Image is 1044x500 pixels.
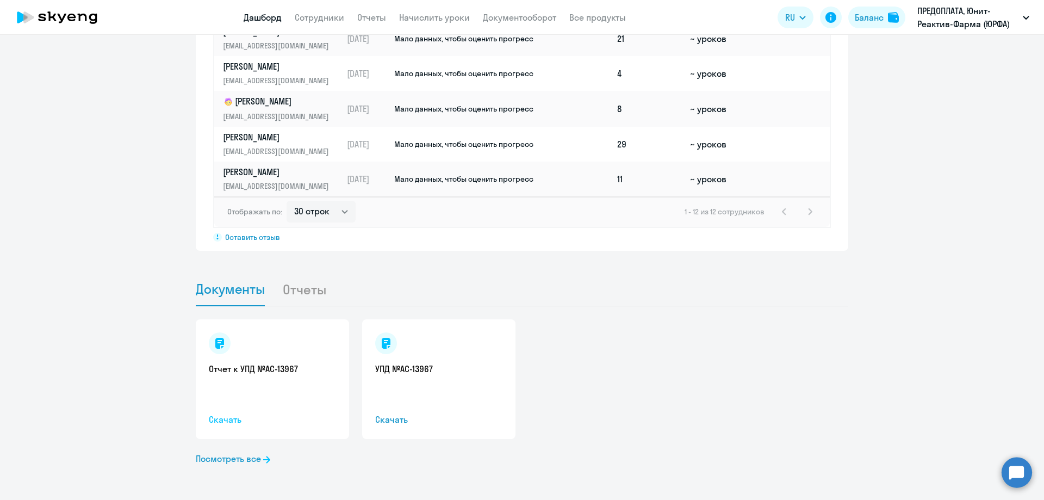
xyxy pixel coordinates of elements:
p: [EMAIL_ADDRESS][DOMAIN_NAME] [223,145,335,157]
button: RU [778,7,813,28]
p: [PERSON_NAME] [223,95,335,108]
td: [DATE] [343,56,393,91]
span: Мало данных, чтобы оценить прогресс [394,174,533,184]
ul: Tabs [196,273,848,306]
img: child [223,96,234,107]
button: ПРЕДОПЛАТА, Юнит-Реактив-Фарма (ЮРФА) [912,4,1035,30]
td: ~ уроков [686,21,751,56]
a: child[PERSON_NAME][EMAIL_ADDRESS][DOMAIN_NAME] [223,95,342,122]
div: Баланс [855,11,884,24]
td: 21 [613,21,686,56]
a: Отчеты [357,12,386,23]
p: ПРЕДОПЛАТА, Юнит-Реактив-Фарма (ЮРФА) [917,4,1018,30]
p: [EMAIL_ADDRESS][DOMAIN_NAME] [223,110,335,122]
p: [PERSON_NAME] [223,131,335,143]
a: Документооборот [483,12,556,23]
a: Отчет к УПД №AC-13967 [209,363,336,375]
td: [DATE] [343,91,393,127]
p: [EMAIL_ADDRESS][DOMAIN_NAME] [223,180,335,192]
td: ~ уроков [686,127,751,162]
td: ~ уроков [686,91,751,127]
span: 1 - 12 из 12 сотрудников [685,207,765,217]
td: [DATE] [343,162,393,196]
span: Мало данных, чтобы оценить прогресс [394,139,533,149]
span: Документы [196,281,265,297]
span: Скачать [375,413,502,426]
span: Мало данных, чтобы оценить прогресс [394,69,533,78]
span: RU [785,11,795,24]
p: [PERSON_NAME] [223,60,335,72]
p: [EMAIL_ADDRESS][DOMAIN_NAME] [223,75,335,87]
td: ~ уроков [686,56,751,91]
td: [DATE] [343,127,393,162]
span: Отображать по: [227,207,282,217]
a: Посмотреть все [196,452,270,465]
a: УПД №AC-13967 [375,363,502,375]
a: Начислить уроки [399,12,470,23]
span: Мало данных, чтобы оценить прогресс [394,34,533,44]
button: Балансbalance [848,7,905,28]
img: balance [888,12,899,23]
span: Мало данных, чтобы оценить прогресс [394,104,533,114]
td: 11 [613,162,686,196]
span: Скачать [209,413,336,426]
span: Оставить отзыв [225,232,280,242]
td: [DATE] [343,21,393,56]
td: 4 [613,56,686,91]
a: [PERSON_NAME][EMAIL_ADDRESS][DOMAIN_NAME] [223,60,342,87]
a: [PERSON_NAME][EMAIL_ADDRESS][DOMAIN_NAME] [223,166,342,192]
p: [PERSON_NAME] [223,166,335,178]
a: [PERSON_NAME][EMAIL_ADDRESS][DOMAIN_NAME] [223,131,342,157]
a: [PERSON_NAME][EMAIL_ADDRESS][DOMAIN_NAME] [223,26,342,52]
a: Дашборд [244,12,282,23]
td: 29 [613,127,686,162]
p: [EMAIL_ADDRESS][DOMAIN_NAME] [223,40,335,52]
a: Все продукты [569,12,626,23]
a: Сотрудники [295,12,344,23]
td: 8 [613,91,686,127]
td: ~ уроков [686,162,751,196]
